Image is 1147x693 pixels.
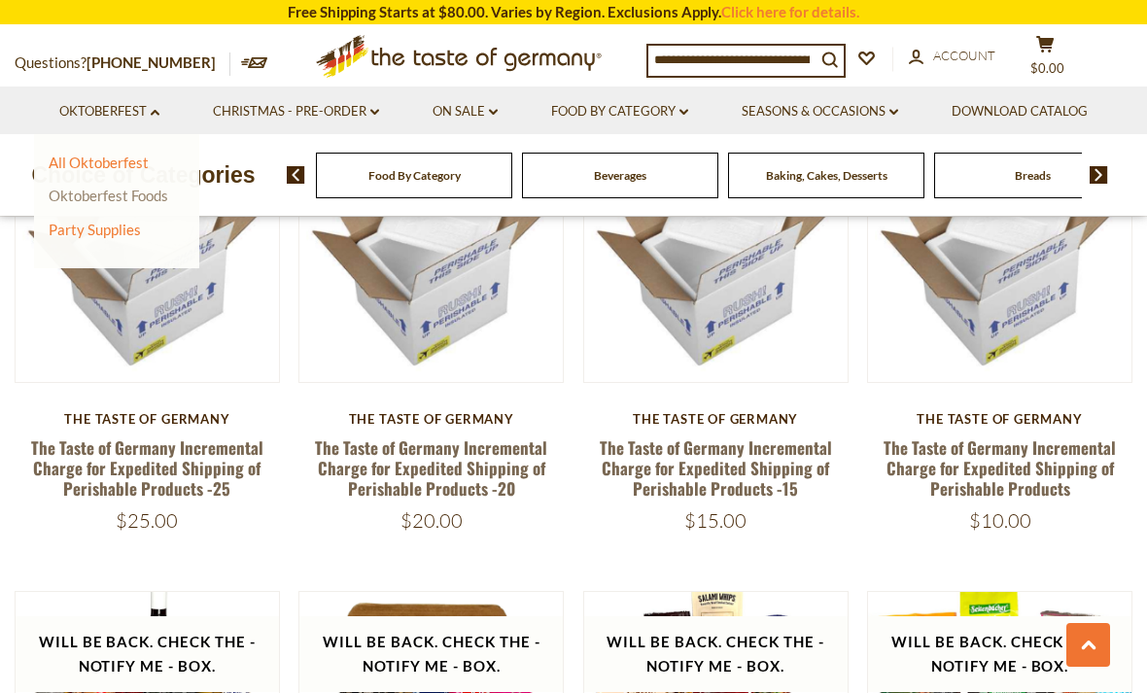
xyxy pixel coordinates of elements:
[433,101,498,122] a: On Sale
[867,411,1132,427] div: The Taste of Germany
[400,508,463,533] span: $20.00
[49,154,149,171] a: All Oktoberfest
[952,101,1088,122] a: Download Catalog
[884,435,1116,502] a: The Taste of Germany Incremental Charge for Expedited Shipping of Perishable Products
[49,221,141,238] a: Party Supplies
[15,51,230,76] p: Questions?
[49,187,168,204] a: Oktoberfest Foods
[969,508,1031,533] span: $10.00
[213,101,379,122] a: Christmas - PRE-ORDER
[600,435,832,502] a: The Taste of Germany Incremental Charge for Expedited Shipping of Perishable Products -15
[1030,60,1064,76] span: $0.00
[116,508,178,533] span: $25.00
[59,101,159,122] a: Oktoberfest
[299,120,563,383] img: The Taste of Germany Incremental Charge for Expedited Shipping of Perishable Products -20
[87,53,216,71] a: [PHONE_NUMBER]
[742,101,898,122] a: Seasons & Occasions
[766,168,887,183] a: Baking, Cakes, Desserts
[368,168,461,183] a: Food By Category
[298,411,564,427] div: The Taste of Germany
[1016,35,1074,84] button: $0.00
[909,46,995,67] a: Account
[1015,168,1051,183] a: Breads
[315,435,547,502] a: The Taste of Germany Incremental Charge for Expedited Shipping of Perishable Products -20
[584,120,848,383] img: The Taste of Germany Incremental Charge for Expedited Shipping of Perishable Products -15
[868,120,1131,383] img: The Taste of Germany Incremental Charge for Expedited Shipping of Perishable Products
[583,411,849,427] div: The Taste of Germany
[287,166,305,184] img: previous arrow
[16,120,279,383] img: The Taste of Germany Incremental Charge for Expedited Shipping of Perishable Products -25
[1090,166,1108,184] img: next arrow
[684,508,747,533] span: $15.00
[933,48,995,63] span: Account
[31,435,263,502] a: The Taste of Germany Incremental Charge for Expedited Shipping of Perishable Products -25
[594,168,646,183] a: Beverages
[551,101,688,122] a: Food By Category
[721,3,859,20] a: Click here for details.
[15,411,280,427] div: The Taste of Germany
